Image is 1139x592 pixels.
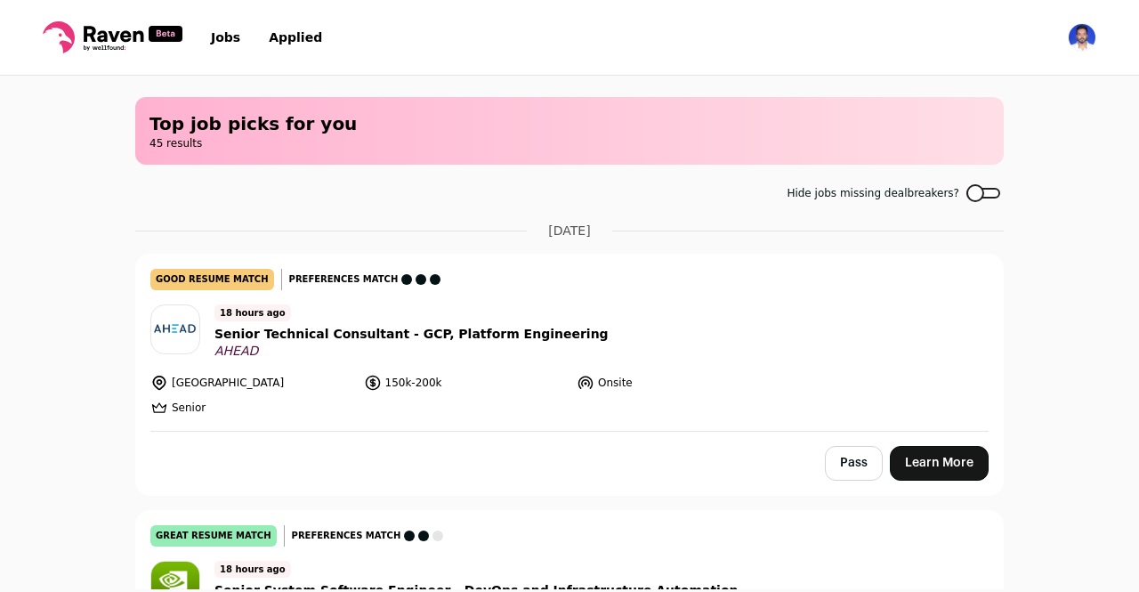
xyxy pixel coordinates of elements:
[214,561,291,578] span: 18 hours ago
[150,269,274,290] div: good resume match
[787,186,959,200] span: Hide jobs missing dealbreakers?
[289,271,399,288] span: Preferences match
[150,399,353,417] li: Senior
[149,111,990,136] h1: Top job picks for you
[211,30,240,45] a: Jobs
[136,255,1003,431] a: good resume match Preferences match 18 hours ago Senior Technical Consultant - GCP, Platform Engi...
[150,525,277,547] div: great resume match
[214,344,609,360] span: AHEAD
[150,374,353,392] li: [GEOGRAPHIC_DATA]
[214,325,609,344] span: Senior Technical Consultant - GCP, Platform Engineering
[1068,23,1096,52] img: 16329026-medium_jpg
[269,30,322,45] a: Applied
[151,320,199,339] img: a69ca43e675d428fb670d185dc3c3aafba89d47b8194b024276e09ea27e57c9b.jpg
[1068,23,1096,52] button: Open dropdown
[890,446,989,481] a: Learn More
[214,304,291,321] span: 18 hours ago
[577,374,780,392] li: Onsite
[548,222,590,239] span: [DATE]
[825,446,883,481] button: Pass
[292,527,401,545] span: Preferences match
[364,374,567,392] li: 150k-200k
[149,136,990,150] span: 45 results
